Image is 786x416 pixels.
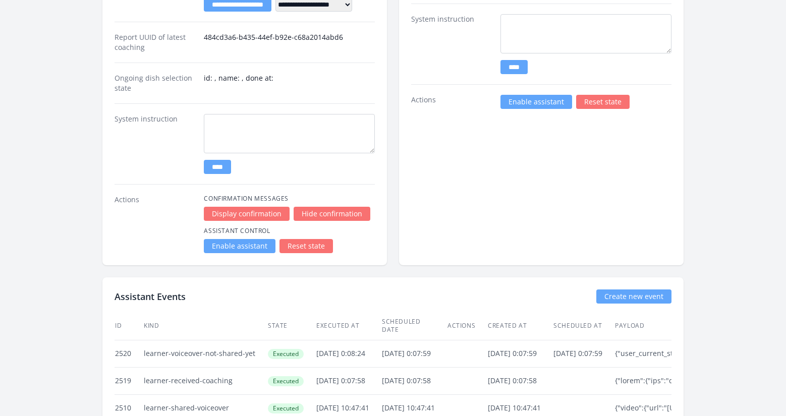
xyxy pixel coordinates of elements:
[381,312,447,340] th: Scheduled date
[204,73,375,93] dd: id: , name: , done at:
[115,340,143,367] td: 2520
[487,367,553,394] td: [DATE] 0:07:58
[576,95,630,109] a: Reset state
[115,114,196,174] dt: System instruction
[381,340,447,367] td: [DATE] 0:07:59
[294,207,370,221] a: Hide confirmation
[115,32,196,52] dt: Report UUID of latest coaching
[279,239,333,253] a: Reset state
[596,289,671,304] a: Create new event
[115,289,186,304] h2: Assistant Events
[204,32,375,52] dd: 484cd3a6-b435-44ef-b92e-c68a2014abd6
[553,340,614,367] td: [DATE] 0:07:59
[447,312,487,340] th: Actions
[115,195,196,253] dt: Actions
[204,207,290,221] a: Display confirmation
[143,367,267,394] td: learner-received-coaching
[268,403,304,413] span: Executed
[204,239,275,253] a: Enable assistant
[143,312,267,340] th: Kind
[267,312,316,340] th: State
[268,376,304,386] span: Executed
[115,73,196,93] dt: Ongoing dish selection state
[204,195,375,203] h4: Confirmation Messages
[316,340,381,367] td: [DATE] 0:08:24
[411,14,492,74] dt: System instruction
[411,95,492,109] dt: Actions
[381,367,447,394] td: [DATE] 0:07:58
[115,312,143,340] th: ID
[487,340,553,367] td: [DATE] 0:07:59
[553,312,614,340] th: Scheduled at
[487,312,553,340] th: Created at
[316,367,381,394] td: [DATE] 0:07:58
[268,349,304,359] span: Executed
[204,227,375,235] h4: Assistant Control
[115,367,143,394] td: 2519
[143,340,267,367] td: learner-voiceover-not-shared-yet
[316,312,381,340] th: Executed at
[500,95,572,109] a: Enable assistant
